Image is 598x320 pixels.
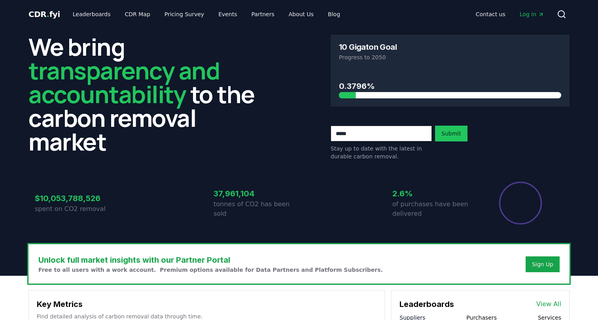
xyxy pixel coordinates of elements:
[513,7,551,21] a: Log in
[435,126,467,141] button: Submit
[245,7,281,21] a: Partners
[28,35,267,153] h2: We bring to the carbon removal market
[322,7,346,21] a: Blog
[119,7,157,21] a: CDR Map
[331,145,432,160] p: Stay up to date with the latest in durable carbon removal.
[28,9,60,19] span: CDR fyi
[339,53,561,61] p: Progress to 2050
[469,7,551,21] nav: Main
[282,7,320,21] a: About Us
[47,9,49,19] span: .
[399,298,454,310] h3: Leaderboards
[37,298,377,310] h3: Key Metrics
[214,188,299,200] h3: 37,961,104
[212,7,243,21] a: Events
[66,7,117,21] a: Leaderboards
[35,192,120,204] h3: $10,053,788,526
[392,188,478,200] h3: 2.6%
[532,260,553,268] a: Sign Up
[38,254,383,266] h3: Unlock full market insights with our Partner Portal
[339,43,397,51] h3: 10 Gigaton Goal
[339,80,561,92] h3: 0.3796%
[35,204,120,214] p: spent on CO2 removal
[28,9,60,20] a: CDR.fyi
[214,200,299,218] p: tonnes of CO2 has been sold
[66,7,346,21] nav: Main
[520,10,544,18] span: Log in
[526,256,560,272] button: Sign Up
[536,299,561,309] a: View All
[469,7,512,21] a: Contact us
[38,266,383,274] p: Free to all users with a work account. Premium options available for Data Partners and Platform S...
[498,181,543,225] div: Percentage of sales delivered
[158,7,210,21] a: Pricing Survey
[392,200,478,218] p: of purchases have been delivered
[28,54,220,110] span: transparency and accountability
